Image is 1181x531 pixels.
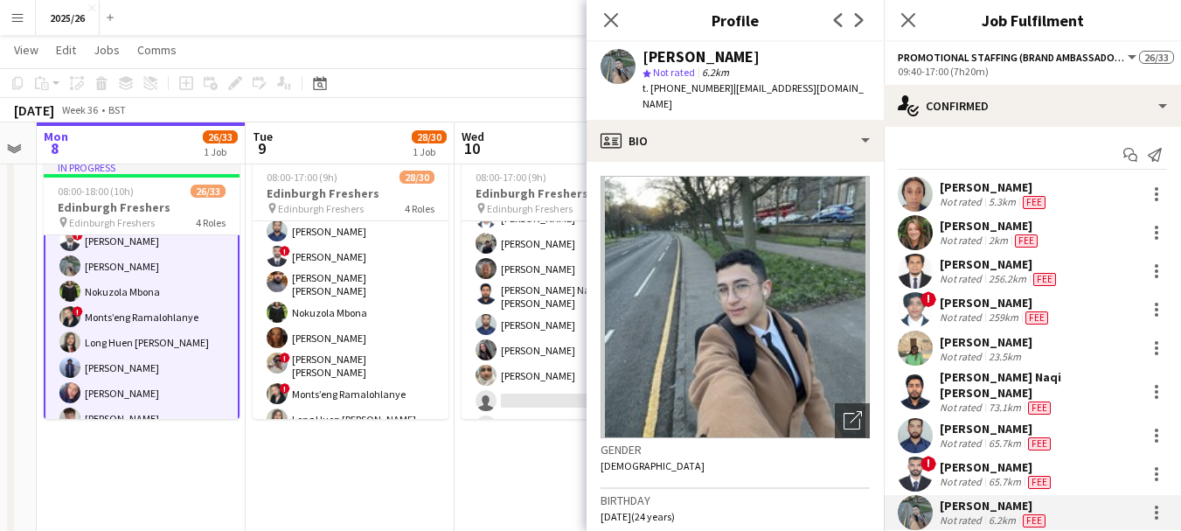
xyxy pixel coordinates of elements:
[462,185,657,201] h3: Edinburgh Freshers
[940,234,985,248] div: Not rated
[940,195,985,209] div: Not rated
[253,129,273,144] span: Tue
[204,145,237,158] div: 1 Job
[196,216,226,229] span: 4 Roles
[940,295,1052,311] div: [PERSON_NAME]
[1025,475,1054,489] div: Crew has different fees then in role
[44,160,240,174] div: In progress
[108,103,126,116] div: BST
[58,103,101,116] span: Week 36
[1030,272,1059,286] div: Crew has different fees then in role
[920,291,936,307] span: !
[698,66,733,79] span: 6.2km
[44,129,68,144] span: Mon
[1023,196,1046,209] span: Fee
[1033,273,1056,286] span: Fee
[940,334,1032,350] div: [PERSON_NAME]
[94,42,120,58] span: Jobs
[191,185,226,198] span: 26/33
[985,475,1025,489] div: 65.7km
[985,234,1011,248] div: 2km
[280,246,290,256] span: !
[940,369,1139,401] div: [PERSON_NAME] Naqi [PERSON_NAME]
[653,66,695,79] span: Not rated
[940,218,1041,234] div: [PERSON_NAME]
[940,272,985,286] div: Not rated
[884,9,1181,31] h3: Job Fulfilment
[58,185,134,198] span: 08:00-18:00 (10h)
[44,160,240,419] app-job-card: In progress08:00-18:00 (10h)26/33Edinburgh Freshers Edinburgh Freshers4 Roles[PERSON_NAME][PERSON...
[487,202,573,215] span: Edinburgh Freshers
[1023,514,1046,528] span: Fee
[587,120,884,162] div: Bio
[14,101,54,119] div: [DATE]
[462,129,484,144] span: Wed
[1022,311,1052,325] div: Crew has different fees then in role
[643,81,733,94] span: t. [PHONE_NUMBER]
[73,306,83,317] span: !
[940,179,1049,195] div: [PERSON_NAME]
[601,493,870,508] h3: Birthday
[940,459,1054,475] div: [PERSON_NAME]
[130,38,184,61] a: Comms
[137,42,177,58] span: Comms
[69,216,155,229] span: Edinburgh Freshers
[253,185,448,201] h3: Edinburgh Freshers
[884,85,1181,127] div: Confirmed
[7,38,45,61] a: View
[898,65,1167,78] div: 09:40-17:00 (7h20m)
[399,171,434,184] span: 28/30
[73,230,83,241] span: !
[280,383,290,394] span: !
[940,350,985,363] div: Not rated
[267,171,337,184] span: 08:00-17:00 (9h)
[1025,437,1054,451] div: Crew has different fees then in role
[462,100,657,520] app-card-role: [PERSON_NAME][PERSON_NAME]![PERSON_NAME][PERSON_NAME][PERSON_NAME][PERSON_NAME] Naqi [PERSON_NAME...
[1019,514,1049,528] div: Crew has different fees then in role
[41,138,68,158] span: 8
[1025,311,1048,325] span: Fee
[1139,51,1174,64] span: 26/33
[601,442,870,458] h3: Gender
[14,42,38,58] span: View
[56,42,76,58] span: Edit
[898,51,1139,64] button: Promotional Staffing (Brand Ambassadors)
[985,195,1019,209] div: 5.3km
[253,160,448,419] app-job-card: 08:00-17:00 (9h)28/30Edinburgh Freshers Edinburgh Freshers4 Roles[PERSON_NAME][PERSON_NAME] Naqi ...
[601,176,870,438] img: Crew avatar or photo
[49,38,83,61] a: Edit
[643,81,864,110] span: | [EMAIL_ADDRESS][DOMAIN_NAME]
[940,475,985,489] div: Not rated
[940,401,985,415] div: Not rated
[898,51,1125,64] span: Promotional Staffing (Brand Ambassadors)
[405,202,434,215] span: 4 Roles
[985,514,1019,528] div: 6.2km
[1028,476,1051,489] span: Fee
[36,1,100,35] button: 2025/26
[1019,195,1049,209] div: Crew has different fees then in role
[476,171,546,184] span: 08:00-17:00 (9h)
[985,272,1030,286] div: 256.2km
[940,311,985,325] div: Not rated
[87,38,127,61] a: Jobs
[601,459,705,472] span: [DEMOGRAPHIC_DATA]
[985,437,1025,451] div: 65.7km
[412,130,447,143] span: 28/30
[462,160,657,419] app-job-card: 08:00-17:00 (9h)11/16Edinburgh Freshers Edinburgh Freshers2 Roles[PERSON_NAME][PERSON_NAME]![PERS...
[985,350,1025,363] div: 23.5km
[920,456,936,472] span: !
[1028,402,1051,415] span: Fee
[985,311,1022,325] div: 259km
[1015,234,1038,248] span: Fee
[940,437,985,451] div: Not rated
[1028,437,1051,451] span: Fee
[1025,401,1054,415] div: Crew has different fees then in role
[203,130,238,143] span: 26/33
[940,514,985,528] div: Not rated
[278,202,364,215] span: Edinburgh Freshers
[601,510,675,523] span: [DATE] (24 years)
[459,138,484,158] span: 10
